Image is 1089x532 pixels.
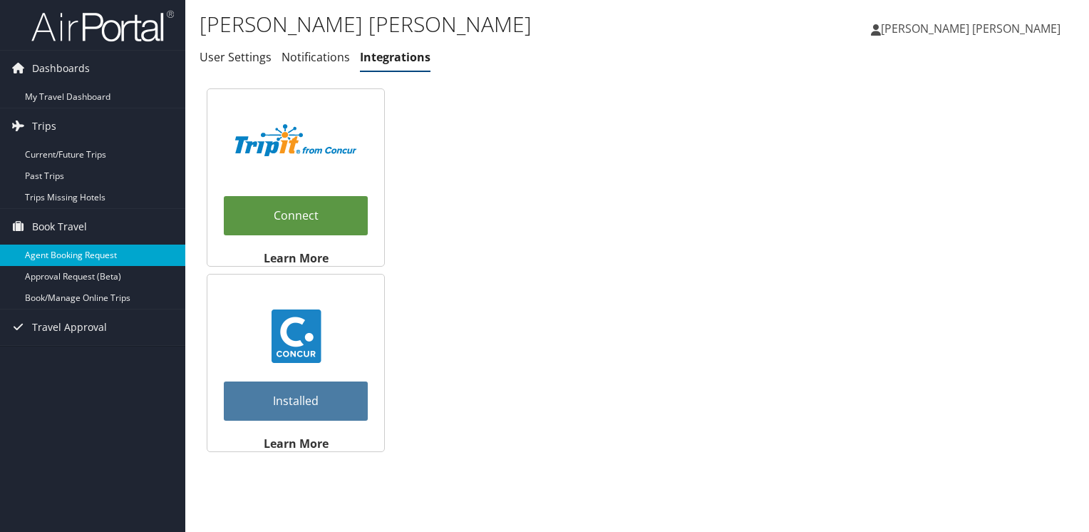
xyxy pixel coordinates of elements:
[200,9,783,39] h1: [PERSON_NAME] [PERSON_NAME]
[32,209,87,245] span: Book Travel
[360,49,430,65] a: Integrations
[264,250,329,266] strong: Learn More
[269,310,323,363] img: concur_23.png
[224,382,368,421] a: Installed
[31,9,174,43] img: airportal-logo.png
[235,124,356,156] img: TripIt_Logo_Color_SOHP.png
[881,21,1060,36] span: [PERSON_NAME] [PERSON_NAME]
[32,108,56,144] span: Trips
[200,49,272,65] a: User Settings
[282,49,350,65] a: Notifications
[224,196,368,235] a: Connect
[871,7,1075,50] a: [PERSON_NAME] [PERSON_NAME]
[32,51,90,86] span: Dashboards
[264,436,329,451] strong: Learn More
[32,310,107,345] span: Travel Approval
